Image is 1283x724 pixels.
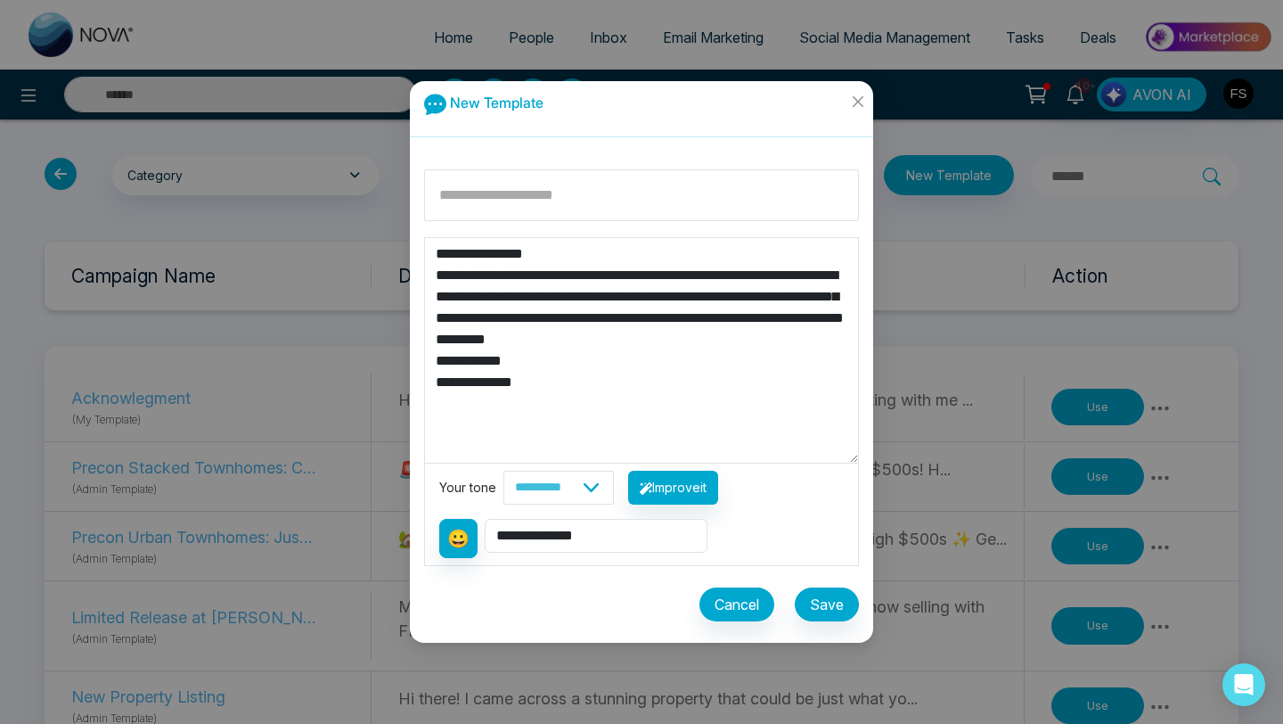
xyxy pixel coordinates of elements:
button: 😀 [439,519,478,558]
div: Open Intercom Messenger [1222,663,1265,706]
button: Improveit [628,471,718,505]
span: close [851,95,865,109]
span: New Template [450,94,543,111]
div: Your tone [439,478,503,498]
button: Close [842,81,873,129]
button: Save [795,588,859,621]
button: Cancel [699,588,774,621]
